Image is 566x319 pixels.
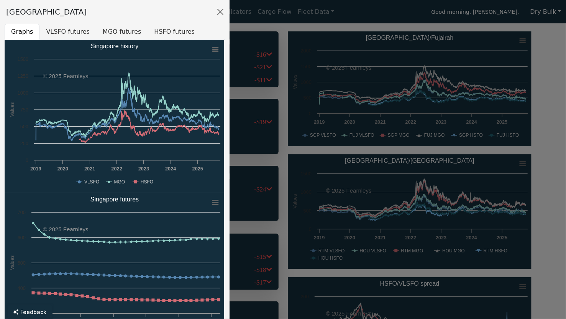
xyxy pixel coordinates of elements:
text: 250 [20,141,28,146]
text: 1000 [18,90,28,96]
text: 700 [18,209,26,215]
button: VLSFO futures [39,24,96,40]
svg: Singapore history [5,40,224,193]
text: 1500 [18,56,28,62]
text: 2021 [84,166,95,172]
div: [GEOGRAPHIC_DATA] [6,6,87,18]
text: Singapore history [91,43,139,49]
text: 400 [18,285,26,291]
text: 2022 [111,166,122,172]
button: HSFO futures [148,24,201,40]
text: HSFO [141,179,153,185]
text: Values [9,255,15,270]
button: MGO futures [96,24,148,40]
button: Close [214,6,226,18]
text: 500 [18,260,26,266]
text: © 2025 Fearnleys [43,73,89,79]
text: 2020 [57,166,68,172]
text: 1250 [18,73,28,79]
text: 500 [20,124,28,129]
text: 2025 [192,166,203,172]
text: Values [9,102,15,117]
text: 2024 [165,166,176,172]
text: 2019 [30,166,41,172]
text: © 2025 Fearnleys [43,226,89,232]
text: MGO [114,179,125,185]
text: VLSFO [84,179,99,185]
text: 2023 [138,166,149,172]
text: 750 [20,107,28,113]
text: 0 [26,157,28,163]
text: 600 [18,235,26,240]
text: Singapore futures [90,196,139,203]
button: Graphs [5,24,39,40]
